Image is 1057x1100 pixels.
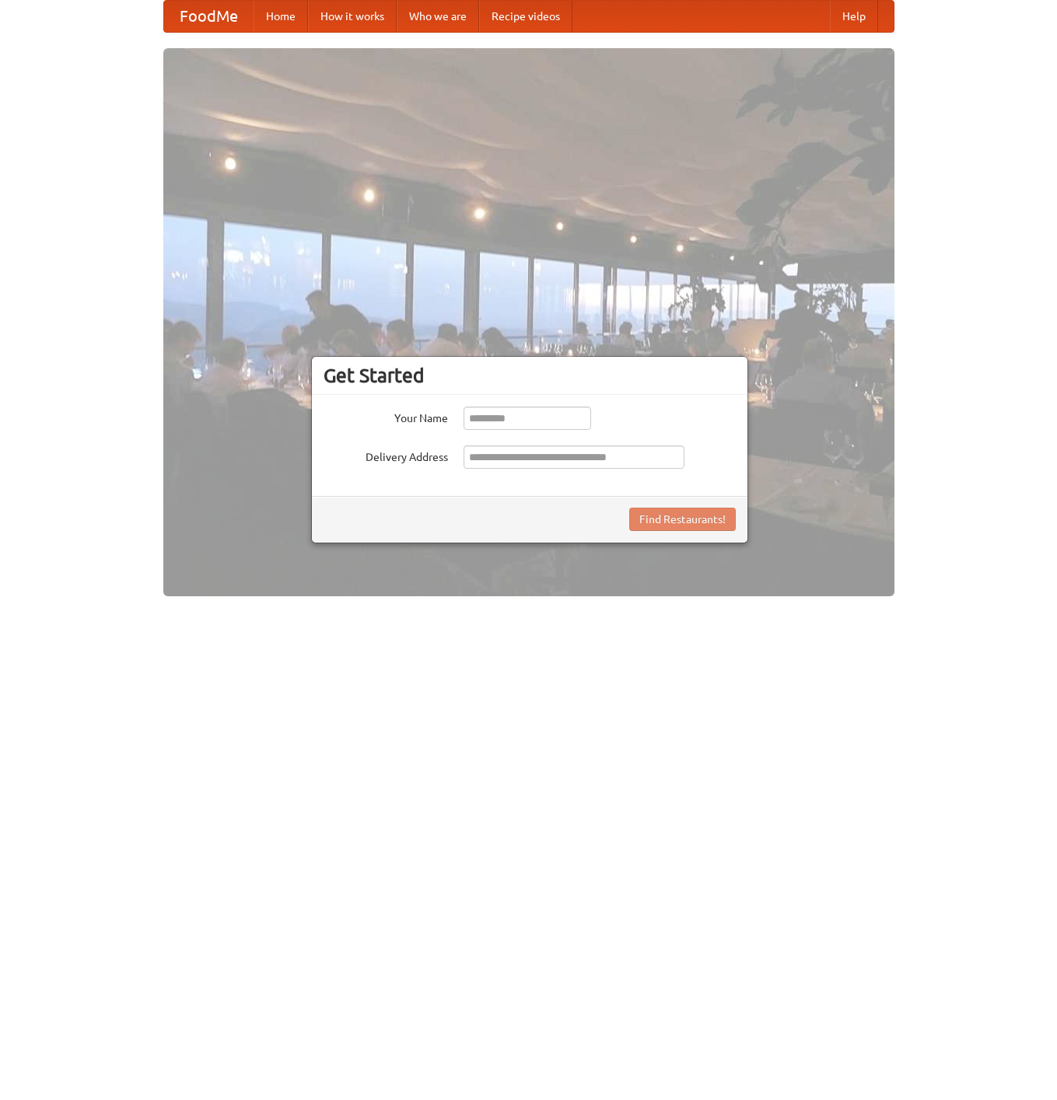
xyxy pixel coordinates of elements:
[397,1,479,32] a: Who we are
[324,364,736,387] h3: Get Started
[629,508,736,531] button: Find Restaurants!
[830,1,878,32] a: Help
[479,1,572,32] a: Recipe videos
[324,407,448,426] label: Your Name
[254,1,308,32] a: Home
[164,1,254,32] a: FoodMe
[308,1,397,32] a: How it works
[324,445,448,465] label: Delivery Address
